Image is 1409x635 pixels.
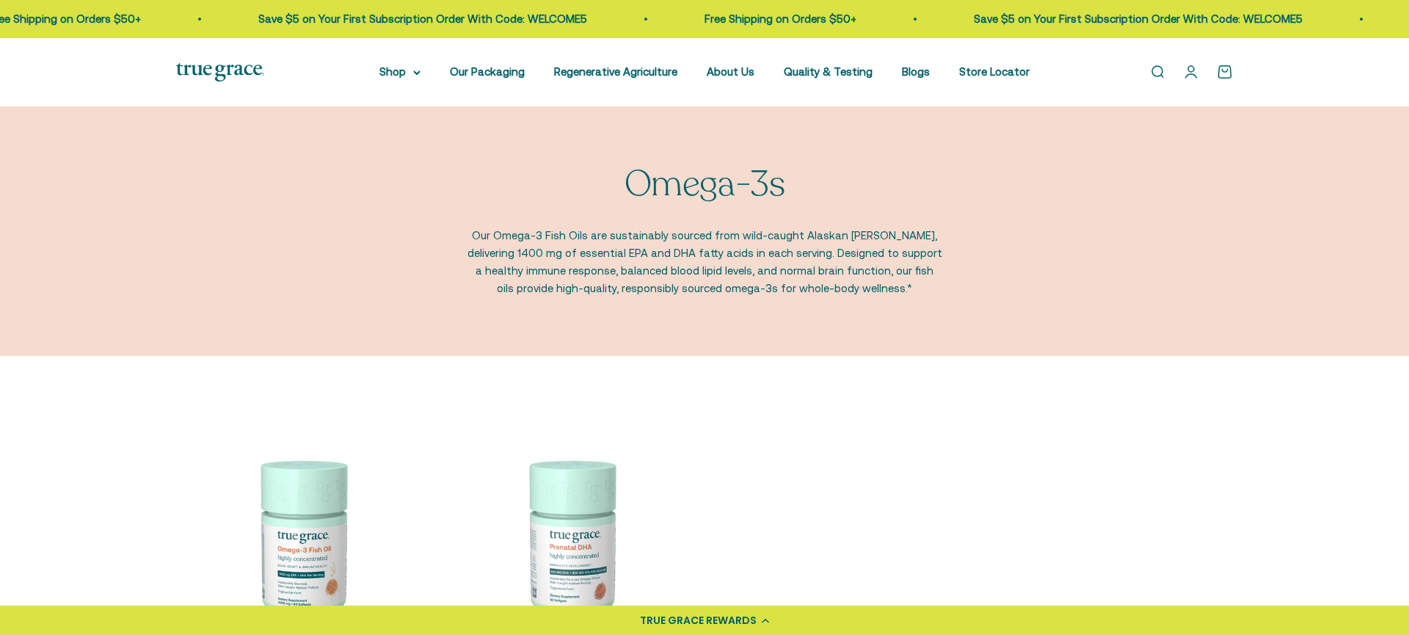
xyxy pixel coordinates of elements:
[784,65,873,78] a: Quality & Testing
[959,65,1030,78] a: Store Locator
[703,12,855,25] a: Free Shipping on Orders $50+
[379,63,420,81] summary: Shop
[625,165,784,204] p: Omega-3s
[554,65,677,78] a: Regenerative Agriculture
[466,227,943,297] p: Our Omega-3 Fish Oils are sustainably sourced from wild-caught Alaskan [PERSON_NAME], delivering ...
[640,613,757,628] div: TRUE GRACE REWARDS
[707,65,754,78] a: About Us
[972,10,1301,28] p: Save $5 on Your First Subscription Order With Code: WELCOME5
[902,65,930,78] a: Blogs
[257,10,586,28] p: Save $5 on Your First Subscription Order With Code: WELCOME5
[450,65,525,78] a: Our Packaging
